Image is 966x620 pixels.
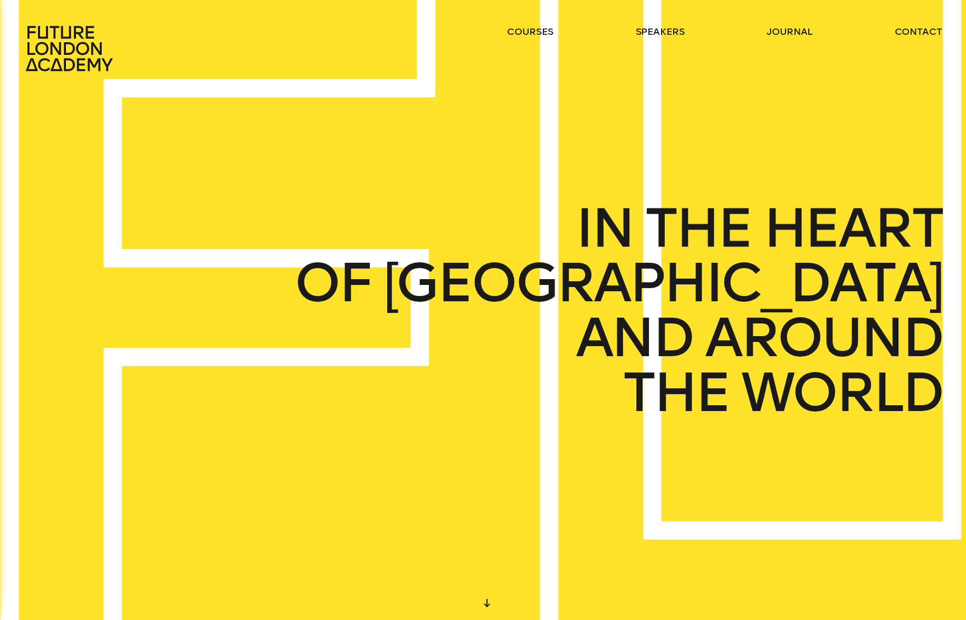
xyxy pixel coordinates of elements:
[294,255,371,310] span: OF
[576,201,633,255] span: IN
[763,201,942,255] span: HEART
[767,25,812,38] a: journal
[895,25,942,38] a: contact
[507,25,553,38] a: courses
[645,201,751,255] span: THE
[636,25,685,38] a: speakers
[623,365,729,420] span: THE
[704,310,942,365] span: AROUND
[383,255,942,310] span: [GEOGRAPHIC_DATA]
[575,310,692,365] span: AND
[741,365,942,420] span: WORLD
